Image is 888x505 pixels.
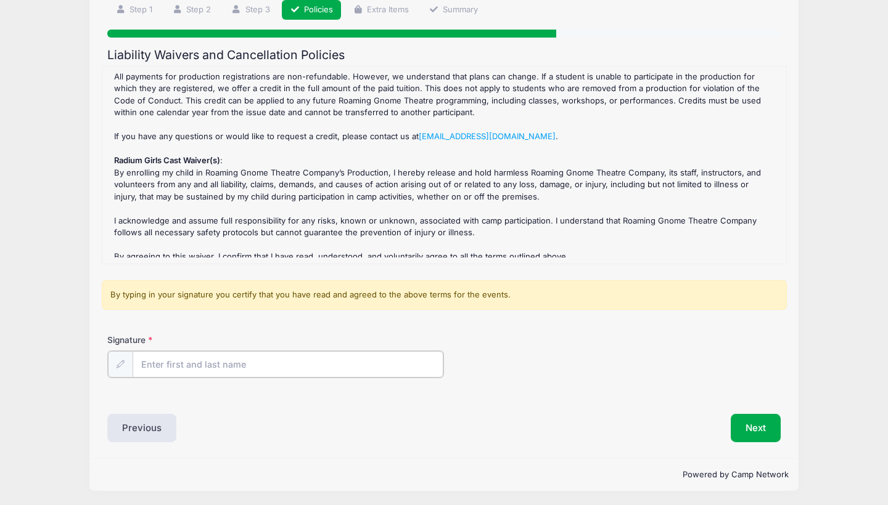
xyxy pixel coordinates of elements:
a: [EMAIL_ADDRESS][DOMAIN_NAME] [419,131,556,141]
input: Enter first and last name [133,351,443,378]
p: Powered by Camp Network [99,469,789,481]
div: By typing in your signature you certify that you have read and agreed to the above terms for the ... [102,280,787,310]
button: Next [731,414,781,442]
div: : All payments for production registrations are non-refundable. However, we understand that plans... [109,73,780,257]
h2: Liability Waivers and Cancellation Policies [107,48,781,62]
strong: Radium Girls Cast Waiver(s) [114,155,220,165]
label: Signature [107,334,276,346]
button: Previous [107,414,176,442]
